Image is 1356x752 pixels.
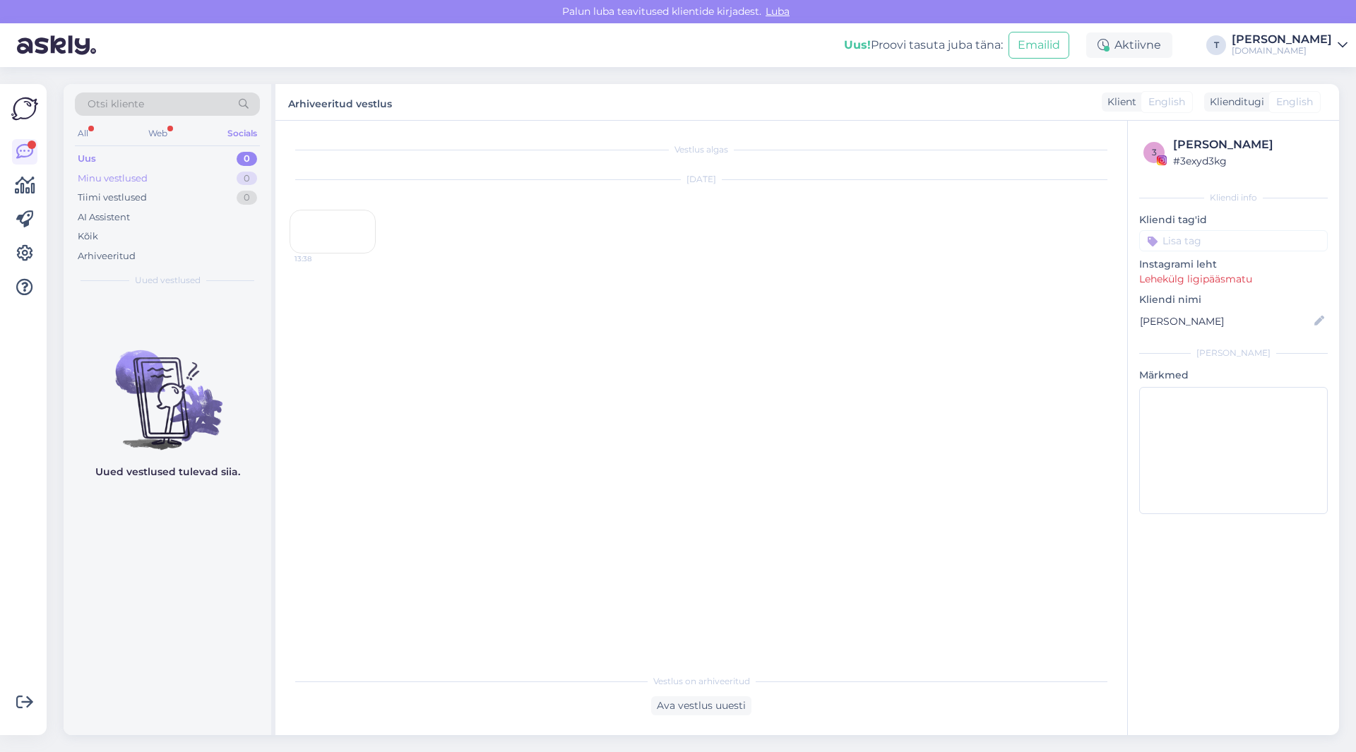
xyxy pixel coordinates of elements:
[237,152,257,166] div: 0
[1204,95,1264,109] div: Klienditugi
[1086,32,1172,58] div: Aktiivne
[1173,153,1324,169] div: # 3exyd3kg
[288,92,392,112] label: Arhiveeritud vestlus
[290,143,1113,156] div: Vestlus algas
[1139,257,1328,272] p: Instagrami leht
[1232,45,1332,56] div: [DOMAIN_NAME]
[64,325,271,452] img: No chats
[1139,368,1328,383] p: Märkmed
[78,210,130,225] div: AI Assistent
[1139,292,1328,307] p: Kliendi nimi
[78,172,148,186] div: Minu vestlused
[844,37,1003,54] div: Proovi tasuta juba täna:
[135,274,201,287] span: Uued vestlused
[225,124,260,143] div: Socials
[290,173,1113,186] div: [DATE]
[653,675,750,688] span: Vestlus on arhiveeritud
[237,172,257,186] div: 0
[88,97,144,112] span: Otsi kliente
[1139,191,1328,204] div: Kliendi info
[78,229,98,244] div: Kõik
[1139,230,1328,251] input: Lisa tag
[78,249,136,263] div: Arhiveeritud
[844,38,871,52] b: Uus!
[295,253,347,264] span: 13:38
[1102,95,1136,109] div: Klient
[1009,32,1069,59] button: Emailid
[1232,34,1332,45] div: [PERSON_NAME]
[1139,272,1328,287] p: Lehekülg ligipääsmatu
[1139,213,1328,227] p: Kliendi tag'id
[1206,35,1226,55] div: T
[237,191,257,205] div: 0
[651,696,751,715] div: Ava vestlus uuesti
[11,95,38,122] img: Askly Logo
[761,5,794,18] span: Luba
[1152,147,1157,157] span: 3
[1140,314,1312,329] input: Lisa nimi
[1276,95,1313,109] span: English
[75,124,91,143] div: All
[1148,95,1185,109] span: English
[145,124,170,143] div: Web
[95,465,240,479] p: Uued vestlused tulevad siia.
[1139,347,1328,359] div: [PERSON_NAME]
[1173,136,1324,153] div: [PERSON_NAME]
[1232,34,1348,56] a: [PERSON_NAME][DOMAIN_NAME]
[78,152,96,166] div: Uus
[78,191,147,205] div: Tiimi vestlused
